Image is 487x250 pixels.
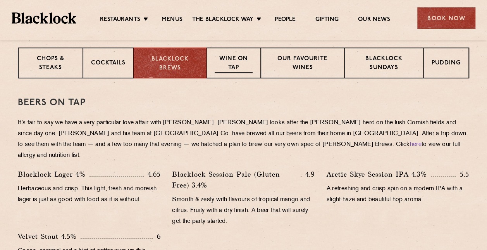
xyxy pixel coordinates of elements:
p: 6 [153,231,160,241]
p: Blacklock Brews [142,55,198,73]
p: Chops & Steaks [26,55,75,73]
p: Cocktails [91,59,126,69]
p: Herbaceous and crisp. This light, fresh and moreish lager is just as good with food as it is with... [18,184,160,205]
a: Restaurants [100,16,140,24]
a: Menus [162,16,182,24]
a: here [410,142,422,148]
p: 4.65 [144,169,160,179]
p: Blacklock Session Pale (Gluten Free) 3.4% [172,169,301,191]
p: A refreshing and crisp spin on a modern IPA with a slight haze and beautiful hop aroma. [327,184,469,205]
img: BL_Textured_Logo-footer-cropped.svg [12,12,76,23]
p: Arctic Skye Session IPA 4.3% [327,169,431,180]
p: Velvet Stout 4.5% [18,231,81,242]
p: Smooth & zesty with flavours of tropical mango and citrus. Fruity with a dry finish. A beer that ... [172,194,315,227]
a: Our News [358,16,390,24]
div: Book Now [417,7,475,29]
p: Our favourite wines [269,55,336,73]
a: People [275,16,296,24]
p: Blacklock Lager 4% [18,169,89,180]
a: Gifting [315,16,338,24]
p: Wine on Tap [215,55,253,73]
p: 4.9 [301,169,315,179]
p: Blacklock Sundays [353,55,415,73]
p: It’s fair to say we have a very particular love affair with [PERSON_NAME]. [PERSON_NAME] looks af... [18,118,469,161]
p: Pudding [432,59,461,69]
p: 5.5 [456,169,469,179]
h3: Beers on tap [18,98,469,108]
a: The Blacklock Way [192,16,253,24]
